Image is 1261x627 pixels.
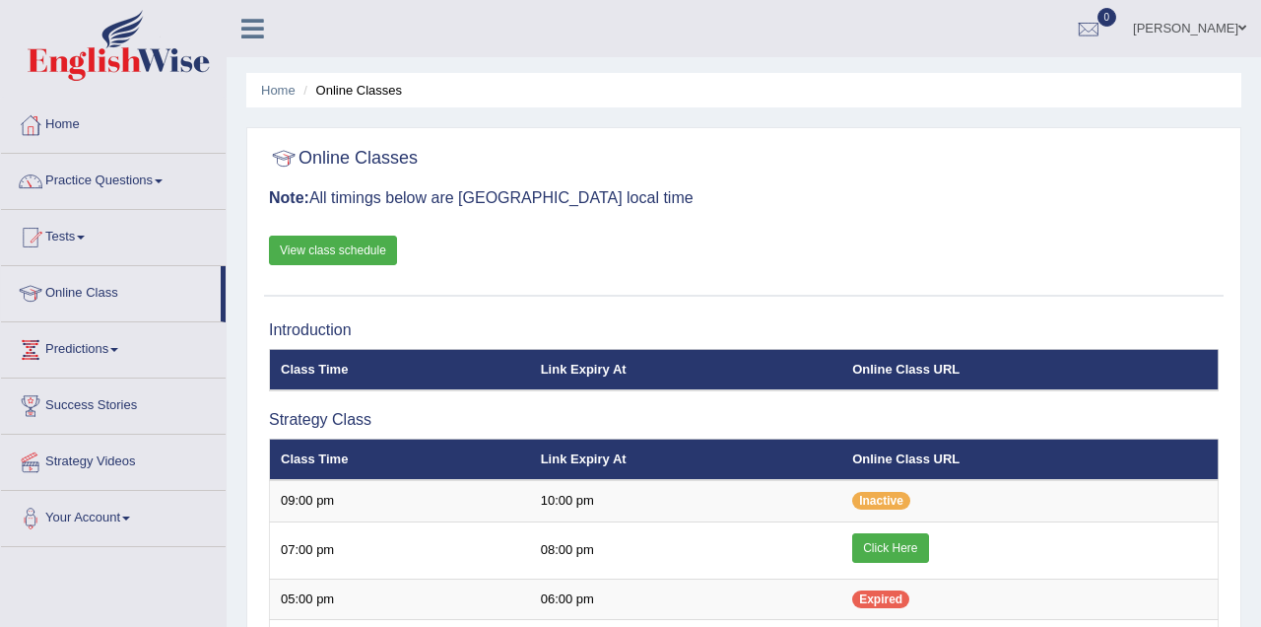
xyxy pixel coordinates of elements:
a: Strategy Videos [1,435,226,484]
a: Tests [1,210,226,259]
td: 06:00 pm [530,579,842,620]
th: Online Class URL [841,349,1218,390]
td: 08:00 pm [530,522,842,579]
a: Home [261,83,296,98]
th: Class Time [270,439,530,480]
h3: Strategy Class [269,411,1219,429]
h3: All timings below are [GEOGRAPHIC_DATA] local time [269,189,1219,207]
a: Practice Questions [1,154,226,203]
span: Inactive [852,492,910,510]
b: Note: [269,189,309,206]
span: Expired [852,591,909,608]
h2: Online Classes [269,144,418,174]
td: 10:00 pm [530,480,842,522]
a: Your Account [1,491,226,540]
a: View class schedule [269,236,397,265]
td: 05:00 pm [270,579,530,620]
a: Click Here [852,533,928,563]
a: Online Class [1,266,221,315]
th: Link Expiry At [530,349,842,390]
a: Home [1,98,226,147]
h3: Introduction [269,321,1219,339]
span: 0 [1097,8,1117,27]
th: Link Expiry At [530,439,842,480]
th: Class Time [270,349,530,390]
a: Success Stories [1,379,226,428]
th: Online Class URL [841,439,1218,480]
li: Online Classes [299,81,402,100]
td: 07:00 pm [270,522,530,579]
td: 09:00 pm [270,480,530,522]
a: Predictions [1,322,226,372]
